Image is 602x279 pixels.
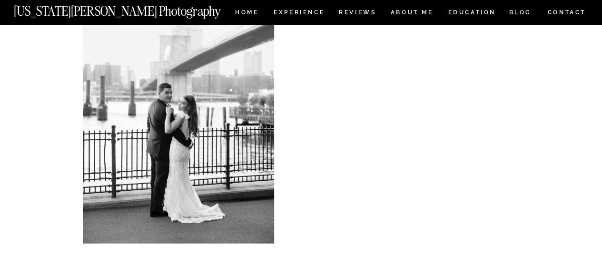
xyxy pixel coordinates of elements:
a: EDUCATION [447,10,497,18]
a: Experience [274,10,324,18]
a: [US_STATE][PERSON_NAME] Photography [14,5,253,13]
a: ABOUT ME [390,10,434,18]
a: HOME [233,10,260,18]
a: REVIEWS [339,10,375,18]
a: CONTACT [547,7,586,18]
a: BLOG [509,10,532,18]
